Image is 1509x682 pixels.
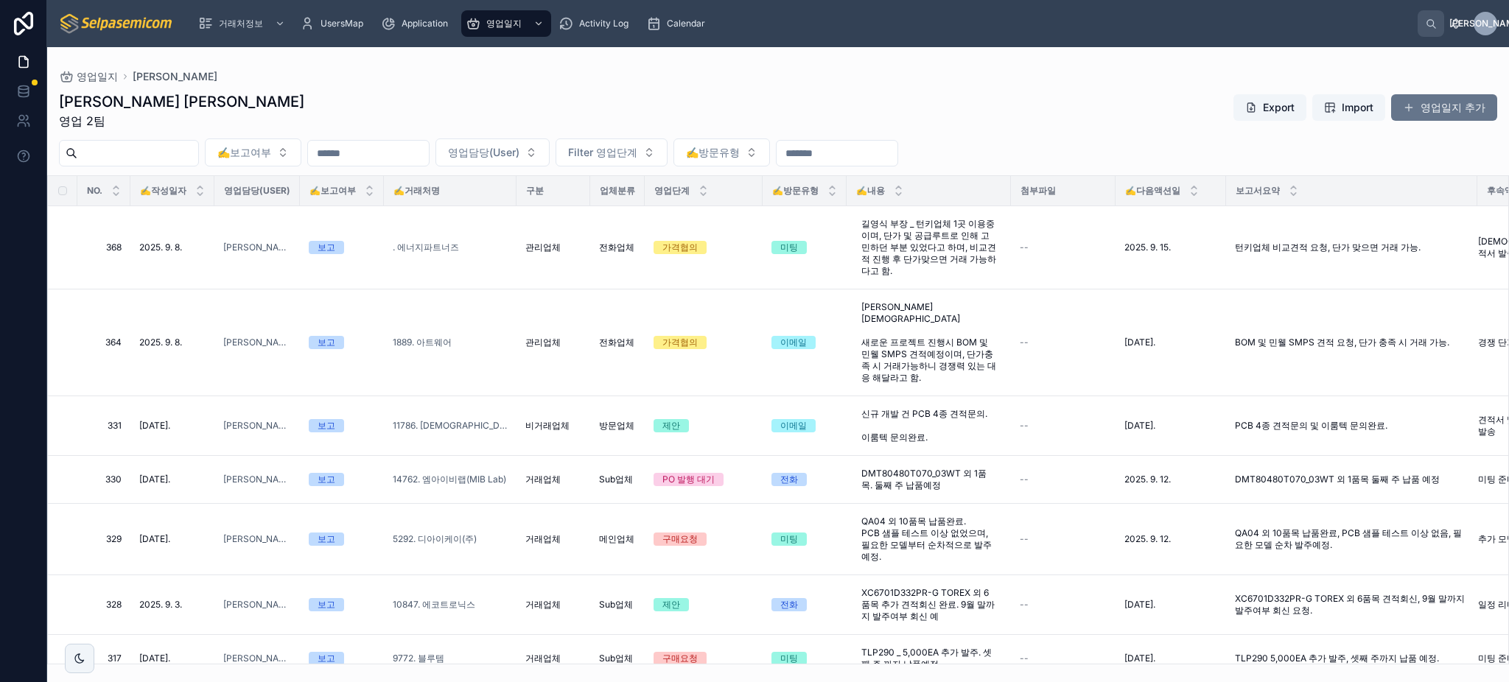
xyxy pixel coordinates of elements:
a: DMT80480T070_03WT 외 1품목 둘째 주 납품 예정 [1235,474,1468,485]
span: [PERSON_NAME] [DEMOGRAPHIC_DATA] 새로운 프로젝트 진행시 BOM 및 민웰 SMPS 견적예정이며, 단가충족 시 거래가능하니 경쟁력 있는 대응 해달라고 함. [861,301,996,384]
span: QA04 외 10품목 납품완료. PCB 샘플 테스트 이상 없었으며, 필요한 모델부터 순차적으로 발주예정. [861,516,996,563]
span: -- [1020,337,1029,348]
button: Select Button [205,138,301,166]
span: ✍️거래처명 [393,185,440,197]
a: [PERSON_NAME] [223,653,291,664]
a: 관리업체 [525,242,581,253]
span: ✍️작성일자 [140,185,186,197]
span: 관리업체 [525,337,561,348]
a: -- [1020,653,1107,664]
a: 329 [95,533,122,545]
a: Application [377,10,458,37]
a: XC6701D332PR-G TOREX 외 6품목 추가 견적회신 완료. 9월 말까지 발주여부 회신 예 [855,581,1002,628]
a: 턴키업체 비교견적 요청, 단가 맞으면 거래 가능. [1235,242,1468,253]
div: 구매요청 [662,532,698,546]
a: Sub업체 [599,474,636,485]
span: 거래업체 [525,599,561,611]
div: 보고 [318,532,335,546]
a: [PERSON_NAME] [223,599,291,611]
span: -- [1020,599,1029,611]
span: 비거래업체 [525,420,570,432]
a: [PERSON_NAME] [223,533,291,545]
a: 메인업체 [599,533,636,545]
span: 11786. [DEMOGRAPHIC_DATA]공업(주) [393,420,508,432]
span: 2025. 9. 12. [1124,533,1171,545]
a: 보고 [309,419,375,432]
span: 14762. 엠아이비랩(MIB Lab) [393,474,506,485]
span: 전화업체 [599,242,634,253]
div: 보고 [318,652,335,665]
span: Sub업체 [599,599,633,611]
span: 328 [95,599,122,611]
a: [PERSON_NAME] [223,337,291,348]
a: [PERSON_NAME] [223,474,291,485]
span: 보고서요약 [1236,185,1280,197]
span: 거래업체 [525,653,561,664]
a: 미팅 [771,652,838,665]
span: 첨부파일 [1020,185,1056,197]
a: 2025. 9. 3. [139,599,206,611]
a: 신규 개발 건 PCB 4종 견적문의. 이룸텍 문의완료. [855,402,1002,449]
button: Select Button [435,138,550,166]
span: 거래업체 [525,474,561,485]
span: Sub업체 [599,474,633,485]
a: 제안 [654,419,754,432]
span: 방문업체 [599,420,634,432]
span: 거래처정보 [219,18,263,29]
button: 영업일지 추가 [1391,94,1497,121]
a: PCB 4종 견적문의 및 이룸텍 문의완료. [1235,420,1468,432]
span: [PERSON_NAME] [133,69,217,84]
span: -- [1020,420,1029,432]
span: 5292. 디아이케이(주) [393,533,477,545]
a: [DATE]. [139,533,206,545]
span: UsersMap [321,18,363,29]
div: 가격협의 [662,241,698,254]
div: 보고 [318,598,335,611]
div: scrollable content [186,7,1418,40]
a: PO 발행 대기 [654,473,754,486]
span: [PERSON_NAME] [223,242,291,253]
div: 미팅 [780,532,798,546]
a: 10847. 에코트로닉스 [393,599,475,611]
span: 368 [95,242,122,253]
a: [DATE]. [1124,599,1217,611]
span: NO. [87,185,102,197]
a: . 에너지파트너즈 [393,242,508,253]
a: QA04 외 10품목 납품완료, PCB 샘플 테스트 이상 없음, 필요한 모델 순차 발주예정. [1235,527,1468,551]
a: -- [1020,474,1107,485]
a: TLP290 _ 5,000EA 추가 발주. 셋째 주 까지 납품예정. [855,641,1002,676]
a: 거래처정보 [194,10,293,37]
span: ✍️방문유형 [686,145,740,160]
span: PCB 4종 견적문의 및 이룸텍 문의완료. [1235,420,1387,432]
a: 317 [95,653,122,664]
a: 관리업체 [525,337,581,348]
a: 길영식 부장 _ 턴키업체 1곳 이용중이며, 단가 및 공급루트로 인해 고민하던 부분 있었다고 하며, 비교견적 진행 후 단가맞으면 거래 가능하다고 함. [855,212,1002,283]
span: Activity Log [579,18,629,29]
span: TLP290 5,000EA 추가 발주, 셋째 주까지 납품 예정. [1235,653,1439,664]
div: 전화 [780,473,798,486]
a: 2025. 9. 8. [139,242,206,253]
a: 거래업체 [525,653,581,664]
a: 1889. 아트웨어 [393,337,508,348]
span: 영업 2팀 [59,112,304,130]
span: 영업담당(User) [224,185,290,197]
span: 1889. 아트웨어 [393,337,452,348]
a: 2025. 9. 8. [139,337,206,348]
a: [PERSON_NAME] [223,420,291,432]
span: Calendar [667,18,705,29]
a: 방문업체 [599,420,636,432]
a: XC6701D332PR-G TOREX 외 6품목 견적회신, 9월 말까지 발주여부 회신 요청. [1235,593,1468,616]
a: 331 [95,420,122,432]
a: -- [1020,242,1107,253]
span: ✍️방문유형 [772,185,819,197]
div: 보고 [318,473,335,486]
button: Select Button [673,138,770,166]
a: 9772. 블루템 [393,653,508,664]
a: 364 [95,337,122,348]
